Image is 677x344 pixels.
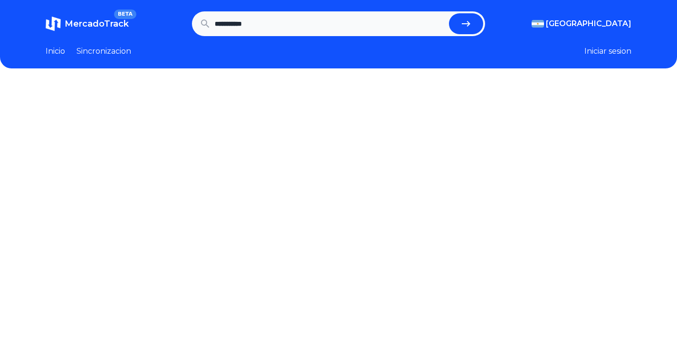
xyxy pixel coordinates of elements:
[532,18,631,29] button: [GEOGRAPHIC_DATA]
[584,46,631,57] button: Iniciar sesion
[46,46,65,57] a: Inicio
[76,46,131,57] a: Sincronizacion
[65,19,129,29] span: MercadoTrack
[114,10,136,19] span: BETA
[546,18,631,29] span: [GEOGRAPHIC_DATA]
[46,16,129,31] a: MercadoTrackBETA
[46,16,61,31] img: MercadoTrack
[532,20,544,28] img: Argentina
